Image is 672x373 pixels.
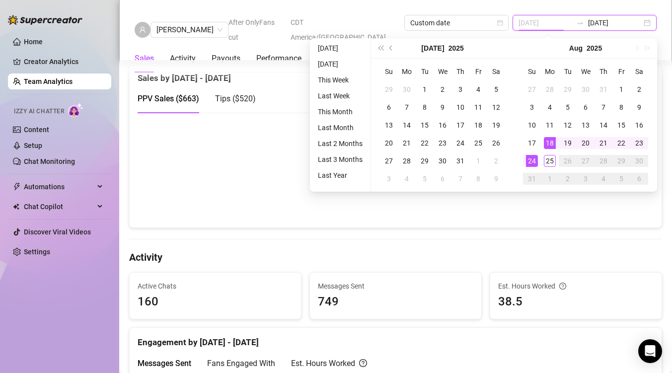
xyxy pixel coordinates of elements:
[314,138,367,149] li: Last 2 Months
[541,63,559,80] th: Mo
[595,63,612,80] th: Th
[597,137,609,149] div: 21
[580,101,592,113] div: 6
[597,101,609,113] div: 7
[24,179,94,195] span: Automations
[401,137,413,149] div: 21
[437,83,448,95] div: 2
[24,199,94,215] span: Chat Copilot
[437,137,448,149] div: 23
[401,83,413,95] div: 30
[587,38,602,58] button: Choose a year
[419,83,431,95] div: 1
[314,169,367,181] li: Last Year
[559,63,577,80] th: Tu
[314,58,367,70] li: [DATE]
[562,83,574,95] div: 29
[633,119,645,131] div: 16
[256,53,301,65] div: Performance
[451,170,469,188] td: 2025-08-07
[615,155,627,167] div: 29
[401,155,413,167] div: 28
[612,116,630,134] td: 2025-08-15
[170,53,196,65] div: Activity
[13,203,19,210] img: Chat Copilot
[215,94,256,103] span: Tips ( $520 )
[318,293,473,311] span: 749
[383,119,395,131] div: 13
[398,63,416,80] th: Mo
[469,80,487,98] td: 2025-07-04
[129,250,662,264] h4: Activity
[544,155,556,167] div: 25
[416,80,434,98] td: 2025-07-01
[633,137,645,149] div: 23
[416,98,434,116] td: 2025-07-08
[544,119,556,131] div: 11
[487,80,505,98] td: 2025-07-05
[595,98,612,116] td: 2025-08-07
[383,137,395,149] div: 20
[434,116,451,134] td: 2025-07-16
[526,83,538,95] div: 27
[437,119,448,131] div: 16
[569,38,583,58] button: Choose a month
[472,83,484,95] div: 4
[416,152,434,170] td: 2025-07-29
[469,63,487,80] th: Fr
[519,17,572,28] input: Start date
[576,19,584,27] span: to
[580,155,592,167] div: 27
[580,119,592,131] div: 13
[487,98,505,116] td: 2025-07-12
[437,101,448,113] div: 9
[541,170,559,188] td: 2025-09-01
[523,116,541,134] td: 2025-08-10
[472,155,484,167] div: 1
[454,137,466,149] div: 24
[497,20,503,26] span: calendar
[597,83,609,95] div: 31
[398,134,416,152] td: 2025-07-21
[541,116,559,134] td: 2025-08-11
[398,152,416,170] td: 2025-07-28
[314,153,367,165] li: Last 3 Months
[383,173,395,185] div: 3
[490,83,502,95] div: 5
[487,116,505,134] td: 2025-07-19
[526,137,538,149] div: 17
[383,155,395,167] div: 27
[24,157,75,165] a: Chat Monitoring
[380,116,398,134] td: 2025-07-13
[24,228,91,236] a: Discover Viral Videos
[314,74,367,86] li: This Week
[401,119,413,131] div: 14
[523,98,541,116] td: 2025-08-03
[416,63,434,80] th: Tu
[156,22,223,37] span: toni
[633,101,645,113] div: 9
[419,137,431,149] div: 22
[526,101,538,113] div: 3
[401,173,413,185] div: 4
[544,101,556,113] div: 4
[580,137,592,149] div: 20
[380,134,398,152] td: 2025-07-20
[559,80,577,98] td: 2025-07-29
[633,83,645,95] div: 2
[612,80,630,98] td: 2025-08-01
[523,134,541,152] td: 2025-08-17
[577,116,595,134] td: 2025-08-13
[490,101,502,113] div: 12
[615,101,627,113] div: 8
[630,170,648,188] td: 2025-09-06
[562,173,574,185] div: 2
[487,170,505,188] td: 2025-08-09
[434,152,451,170] td: 2025-07-30
[454,155,466,167] div: 31
[595,152,612,170] td: 2025-08-28
[580,173,592,185] div: 3
[577,134,595,152] td: 2025-08-20
[490,137,502,149] div: 26
[138,64,654,85] div: Sales by [DATE] - [DATE]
